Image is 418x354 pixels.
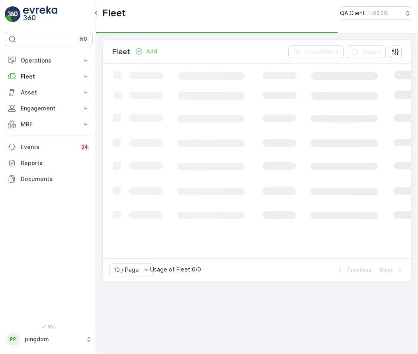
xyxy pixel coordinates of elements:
[102,7,126,20] p: Fleet
[5,69,93,85] button: Fleet
[5,53,93,69] button: Operations
[81,144,88,150] p: 34
[5,85,93,100] button: Asset
[347,266,372,274] p: Previous
[288,45,344,58] button: Clear Filters
[5,155,93,171] a: Reports
[21,88,77,96] p: Asset
[150,265,201,273] p: Usage of Fleet : 0/0
[363,48,381,56] p: Export
[23,6,57,22] img: logo_light-DOdMpM7g.png
[5,6,21,22] img: logo
[21,143,75,151] p: Events
[5,116,93,132] button: MRF
[7,333,20,346] div: PP
[21,57,77,65] p: Operations
[335,265,373,275] button: Previous
[21,175,90,183] p: Documents
[304,48,339,56] p: Clear Filters
[5,331,93,348] button: PPpingdom
[340,6,412,20] button: QA Client(+03:00)
[340,9,365,17] p: QA Client
[25,335,82,343] p: pingdom
[5,100,93,116] button: Engagement
[5,139,93,155] a: Events34
[21,120,77,128] p: MRF
[112,46,130,57] p: Fleet
[368,10,389,16] p: ( +03:00 )
[79,36,87,42] p: ⌘B
[21,73,77,81] p: Fleet
[380,266,393,274] p: Next
[379,265,405,275] button: Next
[5,171,93,187] a: Documents
[21,104,77,112] p: Engagement
[5,324,93,329] span: v 1.50.1
[347,45,386,58] button: Export
[146,47,157,55] p: Add
[21,159,90,167] p: Reports
[132,47,160,56] button: Add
